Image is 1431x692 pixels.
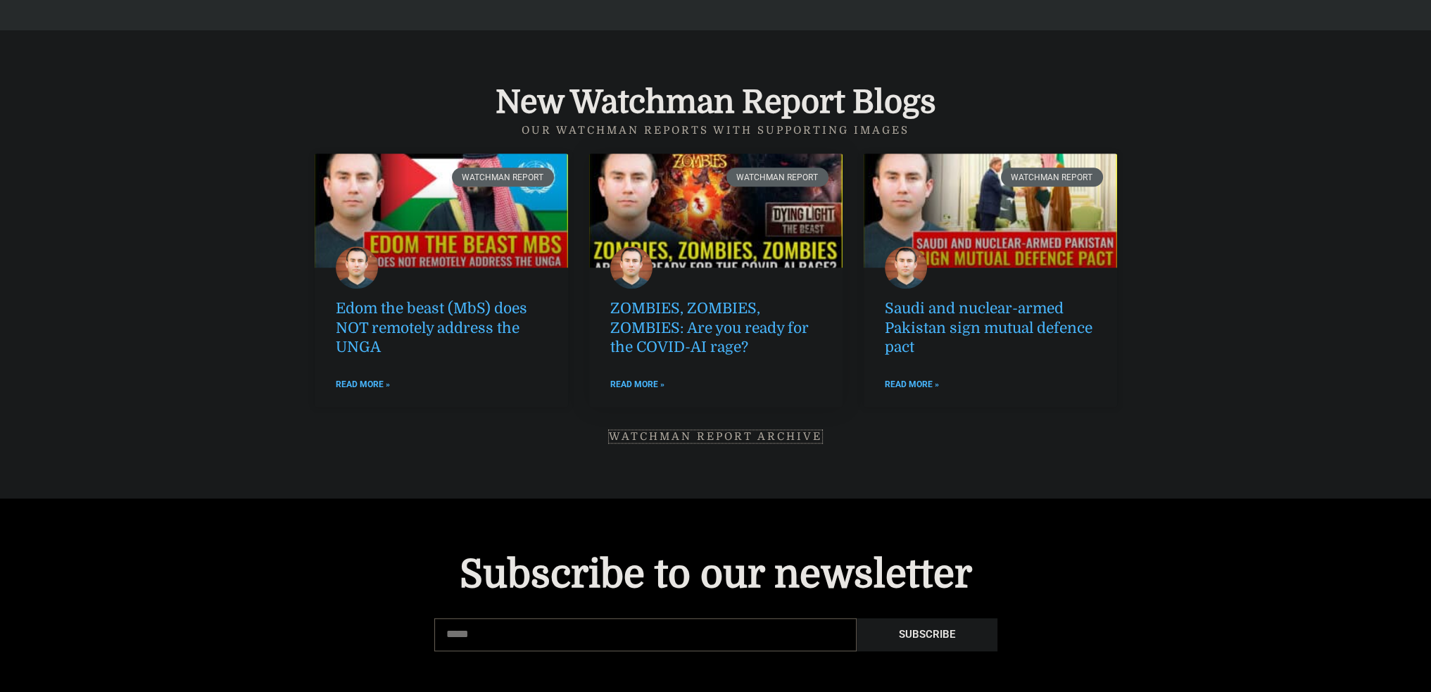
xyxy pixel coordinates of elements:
[452,168,554,186] div: Watchman Report
[899,629,955,640] span: Subscribe
[315,87,1117,118] h4: New Watchman Report Blogs
[610,246,653,289] img: Marco
[726,168,828,186] div: Watchman Report
[610,377,664,392] a: Read more about ZOMBIES, ZOMBIES, ZOMBIES: Are you ready for the COVID-AI rage?
[610,300,809,356] a: ZOMBIES, ZOMBIES, ZOMBIES: Are you ready for the COVID-AI rage?
[885,300,1092,356] a: Saudi and nuclear-armed Pakistan sign mutual defence pact
[1001,168,1103,186] div: Watchman Report
[336,377,390,392] a: Read more about Edom the beast (MbS) does NOT remotely address the UNGA
[609,430,822,443] a: Watchman Report ARCHIVE
[885,246,927,289] img: Marco
[315,125,1117,136] h5: Our watchman reports with supporting images
[336,246,378,289] img: Marco
[434,555,997,593] h4: Subscribe to our newsletter
[885,377,939,392] a: Read more about Saudi and nuclear-armed Pakistan sign mutual defence pact
[857,618,997,651] button: Subscribe
[434,618,997,658] form: New Form
[336,300,527,356] a: Edom the beast (MbS) does NOT remotely address the UNGA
